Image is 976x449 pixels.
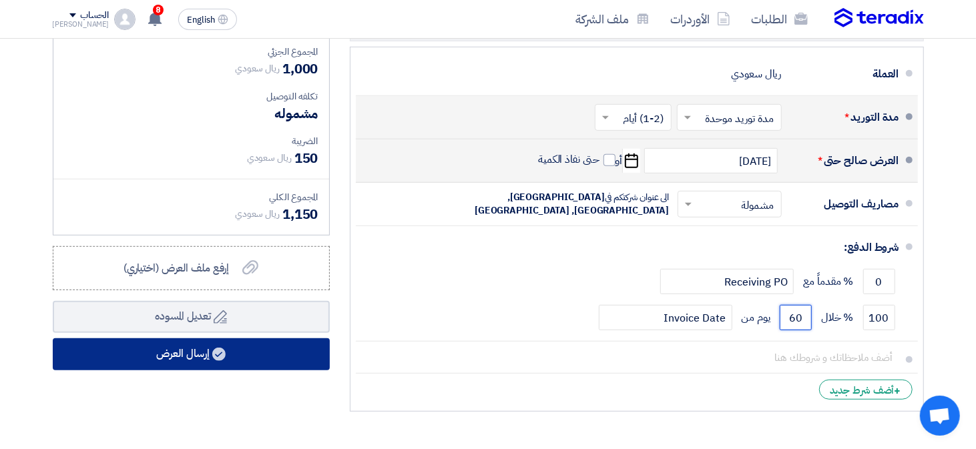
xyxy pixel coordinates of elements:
[819,380,913,400] div: أضف شرط جديد
[660,3,741,35] a: الأوردرات
[792,145,899,177] div: العرض صالح حتى
[616,154,623,167] span: أو
[124,260,230,276] span: إرفع ملف العرض (اختياري)
[742,311,770,324] span: يوم من
[660,269,794,294] input: payment-term-2
[834,8,924,28] img: Teradix logo
[792,101,899,133] div: مدة التوريد
[80,10,109,21] div: الحساب
[475,190,669,217] span: [GEOGRAPHIC_DATA], [GEOGRAPHIC_DATA], [GEOGRAPHIC_DATA]
[53,21,109,28] div: [PERSON_NAME]
[153,5,164,15] span: 8
[114,9,136,30] img: profile_test.png
[792,188,899,220] div: مصاريف التوصيل
[64,45,318,59] div: المجموع الجزئي
[377,232,899,264] div: شروط الدفع:
[920,396,960,436] div: دردشة مفتوحة
[282,59,318,79] span: 1,000
[247,151,292,165] span: ريال سعودي
[731,61,781,87] div: ريال سعودي
[64,134,318,148] div: الضريبة
[274,103,318,123] span: مشموله
[803,275,853,288] span: % مقدماً مع
[235,61,280,75] span: ريال سعودي
[792,58,899,90] div: العملة
[64,89,318,103] div: تكلفه التوصيل
[64,190,318,204] div: المجموع الكلي
[367,344,899,370] input: أضف ملاحظاتك و شروطك هنا
[436,191,670,217] div: الى عنوان شركتكم في
[895,383,901,399] span: +
[863,305,895,330] input: payment-term-2
[294,148,318,168] span: 150
[538,153,616,166] label: حتى نفاذ الكمية
[863,269,895,294] input: payment-term-1
[741,3,818,35] a: الطلبات
[599,305,732,330] input: payment-term-2
[178,9,237,30] button: English
[282,204,318,224] span: 1,150
[565,3,660,35] a: ملف الشركة
[235,207,280,221] span: ريال سعودي
[780,305,812,330] input: payment-term-2
[644,148,778,173] input: سنة-شهر-يوم
[187,15,215,25] span: English
[53,338,330,370] button: إرسال العرض
[53,301,330,333] button: تعديل المسوده
[821,311,854,324] span: % خلال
